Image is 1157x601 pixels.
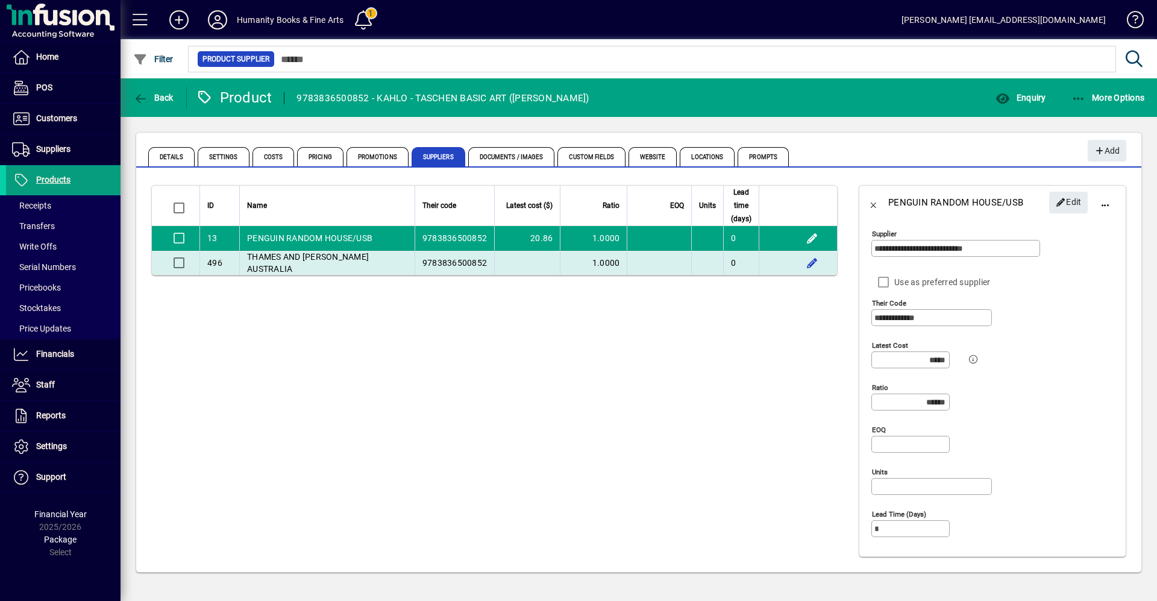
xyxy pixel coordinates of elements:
[1091,188,1120,217] button: More options
[1071,93,1145,102] span: More Options
[6,318,121,339] a: Price Updates
[1118,2,1142,42] a: Knowledge Base
[901,10,1106,30] div: [PERSON_NAME] [EMAIL_ADDRESS][DOMAIN_NAME]
[6,257,121,277] a: Serial Numbers
[699,199,716,212] span: Units
[198,147,249,166] span: Settings
[6,370,121,400] a: Staff
[12,262,76,272] span: Serial Numbers
[803,228,822,248] button: Edit
[36,83,52,92] span: POS
[557,147,625,166] span: Custom Fields
[207,232,218,244] div: 13
[723,226,759,251] td: 0
[1049,192,1088,213] button: Edit
[133,54,174,64] span: Filter
[12,221,55,231] span: Transfers
[36,144,71,154] span: Suppliers
[202,53,269,65] span: Product Supplier
[148,147,195,166] span: Details
[1088,140,1126,162] button: Add
[346,147,409,166] span: Promotions
[1056,192,1082,212] span: Edit
[36,113,77,123] span: Customers
[494,226,560,251] td: 20.86
[6,462,121,492] a: Support
[160,9,198,31] button: Add
[680,147,735,166] span: Locations
[247,199,267,212] span: Name
[629,147,677,166] span: Website
[130,48,177,70] button: Filter
[422,199,456,212] span: Their code
[6,339,121,370] a: Financials
[6,432,121,462] a: Settings
[872,510,926,518] mat-label: Lead time (days)
[36,472,66,482] span: Support
[36,380,55,389] span: Staff
[36,175,71,184] span: Products
[996,93,1046,102] span: Enquiry
[560,226,627,251] td: 1.0000
[872,426,886,434] mat-label: EOQ
[6,298,121,318] a: Stocktakes
[415,226,494,251] td: 9783836500852
[12,201,51,210] span: Receipts
[44,535,77,544] span: Package
[872,341,908,350] mat-label: Latest cost
[872,230,897,238] mat-label: Supplier
[888,193,1023,212] div: PENGUIN RANDOM HOUSE/USB
[723,251,759,275] td: 0
[415,251,494,275] td: 9783836500852
[237,10,344,30] div: Humanity Books & Fine Arts
[872,383,888,392] mat-label: Ratio
[872,468,888,476] mat-label: Units
[239,226,415,251] td: PENGUIN RANDOM HOUSE/USB
[252,147,295,166] span: Costs
[121,87,187,109] app-page-header-button: Back
[36,441,67,451] span: Settings
[670,199,684,212] span: EOQ
[1068,87,1148,109] button: More Options
[6,195,121,216] a: Receipts
[207,199,214,212] span: ID
[6,134,121,165] a: Suppliers
[992,87,1049,109] button: Enquiry
[412,147,465,166] span: Suppliers
[560,251,627,275] td: 1.0000
[133,93,174,102] span: Back
[36,411,66,420] span: Reports
[34,509,87,519] span: Financial Year
[506,199,553,212] span: Latest cost ($)
[6,277,121,298] a: Pricebooks
[130,87,177,109] button: Back
[6,401,121,431] a: Reports
[36,52,58,61] span: Home
[468,147,555,166] span: Documents / Images
[12,303,61,313] span: Stocktakes
[36,349,74,359] span: Financials
[859,188,888,217] button: Back
[803,253,822,272] button: Edit
[1094,141,1120,161] span: Add
[12,324,71,333] span: Price Updates
[296,89,589,108] div: 9783836500852 - KAHLO - TASCHEN BASIC ART ([PERSON_NAME])
[207,257,222,269] div: 496
[6,216,121,236] a: Transfers
[6,73,121,103] a: POS
[297,147,343,166] span: Pricing
[6,42,121,72] a: Home
[6,104,121,134] a: Customers
[12,242,57,251] span: Write Offs
[731,186,751,225] span: Lead time (days)
[872,299,906,307] mat-label: Their code
[6,236,121,257] a: Write Offs
[12,283,61,292] span: Pricebooks
[198,9,237,31] button: Profile
[239,251,415,275] td: THAMES AND [PERSON_NAME] AUSTRALIA
[196,88,272,107] div: Product
[603,199,619,212] span: Ratio
[738,147,789,166] span: Prompts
